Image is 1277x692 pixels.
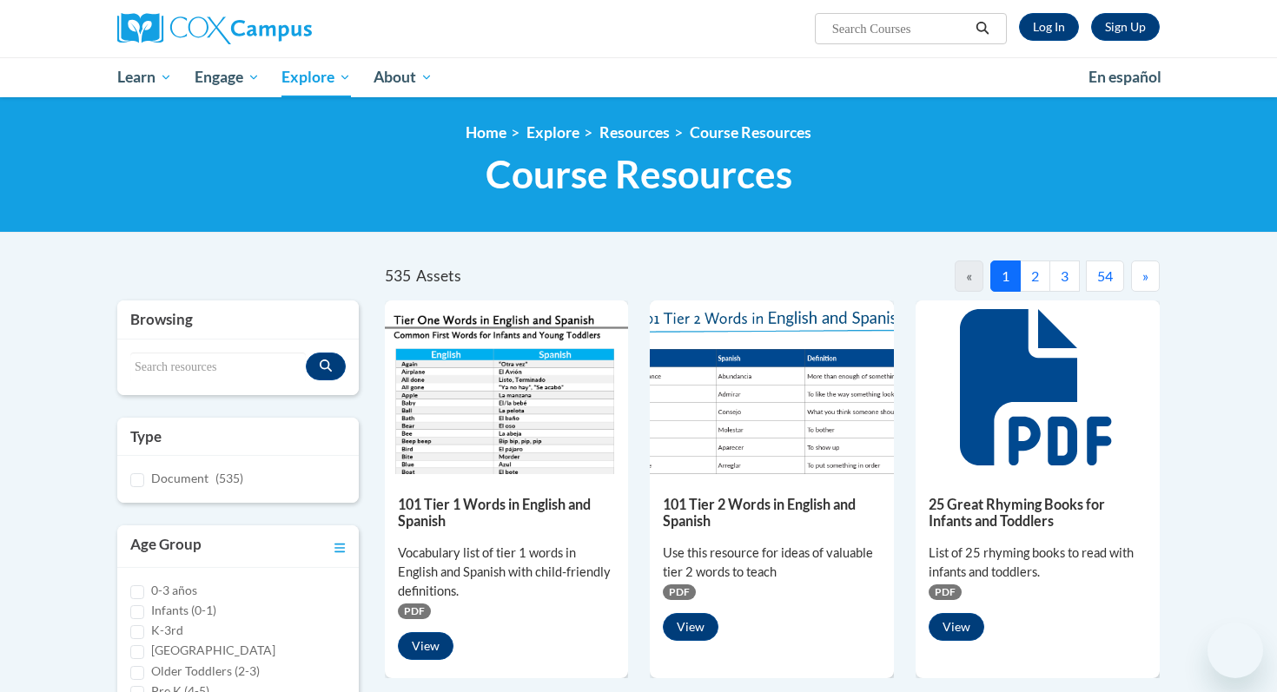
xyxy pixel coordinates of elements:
input: Search resources [130,353,306,382]
a: Explore [270,57,362,97]
a: Course Resources [690,123,811,142]
div: Use this resource for ideas of valuable tier 2 words to teach [663,544,881,582]
span: Explore [281,67,351,88]
span: Learn [117,67,172,88]
a: Cox Campus [117,13,447,44]
label: Infants (0-1) [151,601,216,620]
h5: 101 Tier 2 Words in English and Spanish [663,496,881,530]
button: View [663,613,718,641]
span: PDF [663,584,696,600]
h3: Age Group [130,534,202,558]
span: PDF [398,603,431,619]
span: (535) [215,471,243,485]
img: Cox Campus [117,13,312,44]
button: Search resources [306,353,346,380]
span: PDF [929,584,962,600]
span: About [374,67,433,88]
span: En español [1088,68,1161,86]
a: Register [1091,13,1160,41]
a: Home [466,123,506,142]
button: 3 [1049,260,1080,292]
span: 535 [385,267,411,285]
h3: Browsing [130,309,346,330]
button: 1 [990,260,1021,292]
a: Engage [183,57,271,97]
button: Search [969,18,996,39]
div: Main menu [91,57,1186,97]
button: View [398,632,453,660]
a: About [362,57,444,97]
span: Course Resources [486,151,792,197]
a: Explore [526,123,579,142]
div: List of 25 rhyming books to read with infants and toddlers. [929,544,1147,582]
label: K-3rd [151,621,183,640]
h5: 101 Tier 1 Words in English and Spanish [398,496,616,530]
a: Log In [1019,13,1079,41]
span: » [1142,267,1148,284]
button: 2 [1020,260,1050,292]
a: Learn [106,57,183,97]
img: 836e94b2-264a-47ae-9840-fb2574307f3b.pdf [650,300,894,474]
h3: Type [130,426,346,447]
a: En español [1077,59,1173,96]
label: Older Toddlers (2-3) [151,662,260,681]
label: [GEOGRAPHIC_DATA] [151,641,275,660]
a: Toggle collapse [334,534,346,558]
input: Search Courses [830,18,969,39]
span: Engage [195,67,260,88]
span: Document [151,471,208,485]
label: 0-3 años [151,581,197,600]
button: Next [1131,260,1160,292]
nav: Pagination Navigation [772,260,1160,292]
div: Vocabulary list of tier 1 words in English and Spanish with child-friendly definitions. [398,544,616,601]
button: View [929,613,984,641]
h5: 25 Great Rhyming Books for Infants and Toddlers [929,496,1147,530]
iframe: Button to launch messaging window [1208,623,1263,678]
button: 54 [1086,260,1124,292]
a: Resources [599,123,670,142]
img: d35314be-4b7e-462d-8f95-b17e3d3bb747.pdf [385,300,629,474]
span: Assets [416,267,461,285]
